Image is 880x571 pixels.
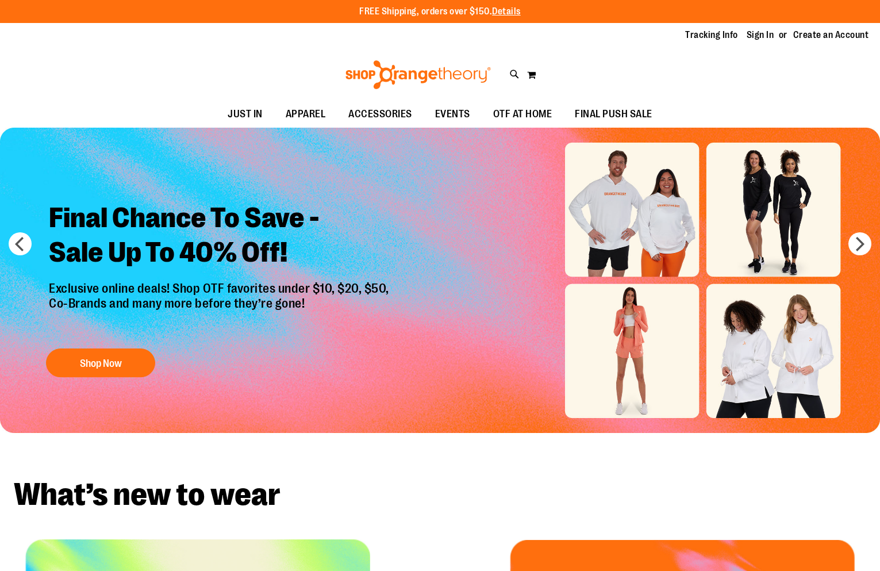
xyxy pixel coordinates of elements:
[575,101,652,127] span: FINAL PUSH SALE
[216,101,274,128] a: JUST IN
[685,29,738,41] a: Tracking Info
[286,101,326,127] span: APPAREL
[348,101,412,127] span: ACCESSORIES
[359,5,521,18] p: FREE Shipping, orders over $150.
[793,29,869,41] a: Create an Account
[747,29,774,41] a: Sign In
[40,192,401,384] a: Final Chance To Save -Sale Up To 40% Off! Exclusive online deals! Shop OTF favorites under $10, $...
[848,232,871,255] button: next
[40,281,401,338] p: Exclusive online deals! Shop OTF favorites under $10, $20, $50, Co-Brands and many more before th...
[424,101,482,128] a: EVENTS
[228,101,263,127] span: JUST IN
[9,232,32,255] button: prev
[344,60,493,89] img: Shop Orangetheory
[14,479,866,511] h2: What’s new to wear
[40,192,401,281] h2: Final Chance To Save - Sale Up To 40% Off!
[435,101,470,127] span: EVENTS
[493,101,552,127] span: OTF AT HOME
[482,101,564,128] a: OTF AT HOME
[337,101,424,128] a: ACCESSORIES
[563,101,664,128] a: FINAL PUSH SALE
[274,101,337,128] a: APPAREL
[46,349,155,378] button: Shop Now
[492,6,521,17] a: Details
